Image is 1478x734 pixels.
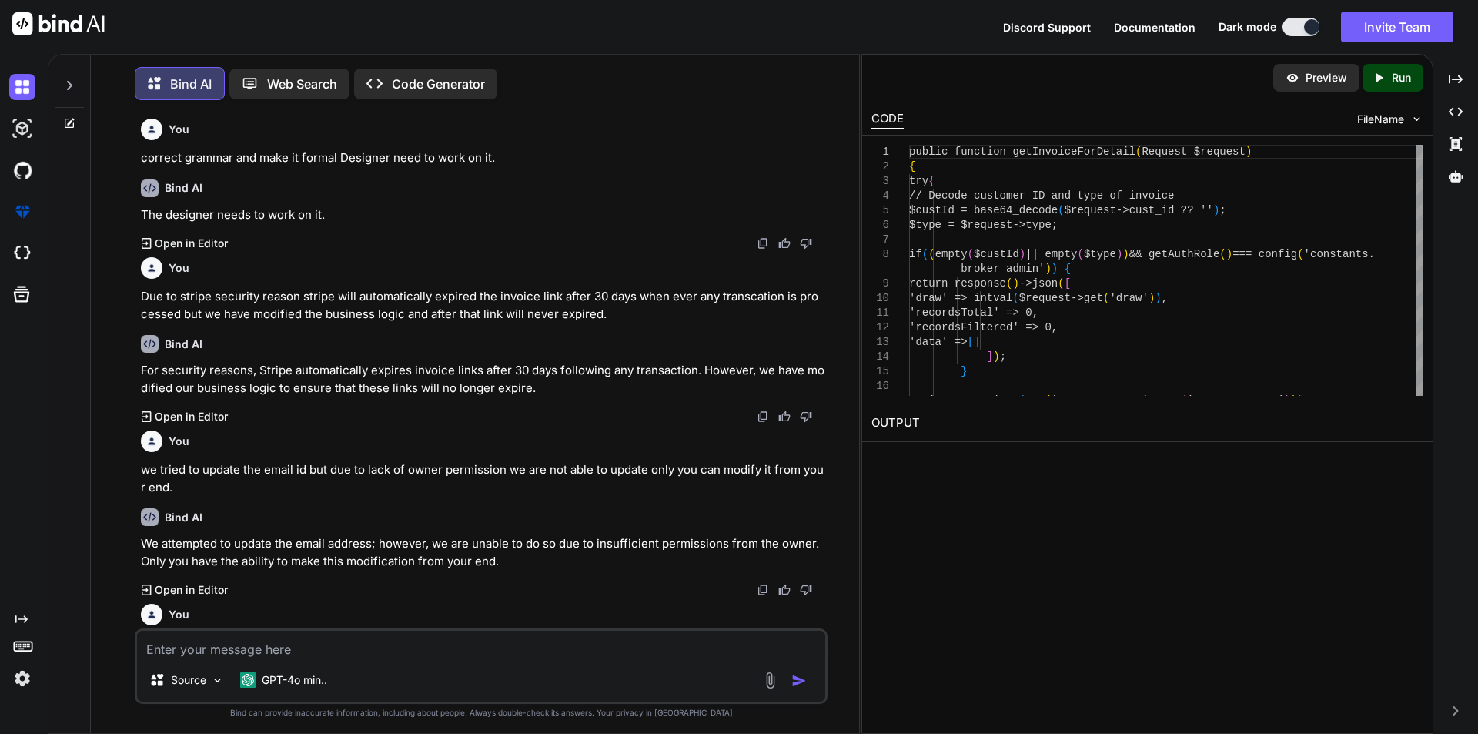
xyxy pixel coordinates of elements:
[1018,394,1025,407] span: (
[778,584,791,596] img: like
[871,335,889,350] div: 13
[871,320,889,335] div: 12
[1290,394,1296,407] span: )
[928,248,935,260] span: (
[141,362,824,397] p: For security reasons, Stripe automatically expires invoice links after 30 days following any tran...
[171,672,206,688] p: Source
[871,159,889,174] div: 2
[1103,292,1109,304] span: (
[1018,292,1102,304] span: $request->get
[1303,394,1309,407] span: ;
[974,248,1019,260] span: $custId
[871,203,889,218] div: 5
[1045,394,1051,407] span: (
[141,288,824,323] p: Due to stripe security reason stripe will automatically expired the invoice link after 30 days wh...
[1161,292,1167,304] span: ,
[909,189,1174,202] span: // Decode customer ID and type of invoice
[155,409,228,424] p: Open in Editor
[240,672,256,688] img: GPT-4o mini
[12,12,105,35] img: Bind AI
[961,365,967,377] span: }
[1006,277,1012,290] span: (
[169,607,189,622] h6: You
[909,204,1058,216] span: $custId = base64_decode
[1306,70,1347,85] p: Preview
[262,672,327,688] p: GPT-4o min..
[1114,19,1195,35] button: Documentation
[1052,394,1181,407] span: 'STRIPE_SECRET', env
[761,672,779,689] img: attachment
[800,237,812,250] img: dislike
[999,350,1005,363] span: ;
[9,199,35,225] img: premium
[871,189,889,203] div: 4
[909,175,928,187] span: try
[1058,204,1064,216] span: (
[267,75,337,93] p: Web Search
[757,237,769,250] img: copy
[1341,12,1453,42] button: Invite Team
[909,248,922,260] span: if
[1045,263,1051,275] span: )
[1064,263,1070,275] span: {
[1064,277,1070,290] span: [
[909,321,1058,333] span: 'recordsFiltered' => 0,
[1219,248,1226,260] span: (
[1003,19,1091,35] button: Discord Support
[909,160,915,173] span: {
[871,145,889,159] div: 1
[141,206,824,224] p: The designer needs to work on it.
[169,122,189,137] h6: You
[1058,277,1064,290] span: (
[871,247,889,262] div: 8
[155,236,228,251] p: Open in Editor
[141,149,824,167] p: correct grammar and make it formal Designer need to work on it.
[1392,70,1411,85] p: Run
[1135,146,1142,158] span: (
[1284,394,1290,407] span: )
[1025,248,1077,260] span: || empty
[9,665,35,692] img: settings
[1109,292,1148,304] span: 'draw'
[141,535,824,570] p: We attempted to update the email address; however, we are unable to do so due to insufficient per...
[909,307,1038,319] span: 'recordsTotal' => 0,
[909,394,1019,407] span: Stripe::setApiKey
[1297,248,1303,260] span: (
[9,157,35,183] img: githubDark
[1357,112,1404,127] span: FileName
[1155,292,1161,304] span: )
[871,291,889,306] div: 10
[967,336,973,348] span: [
[974,336,980,348] span: ]
[909,277,1006,290] span: return response
[141,461,824,496] p: we tried to update the email id but due to lack of owner permission we are not able to update onl...
[778,237,791,250] img: like
[1232,248,1297,260] span: === config
[921,248,928,260] span: (
[169,434,189,449] h6: You
[935,248,967,260] span: empty
[165,180,202,196] h6: Bind AI
[1084,248,1116,260] span: $type
[800,584,812,596] img: dislike
[1219,19,1276,35] span: Dark mode
[871,364,889,379] div: 15
[1025,394,1045,407] span: env
[909,219,1058,231] span: $type = $request->type;
[1003,21,1091,34] span: Discord Support
[1213,204,1219,216] span: )
[1114,21,1195,34] span: Documentation
[871,174,889,189] div: 3
[928,175,935,187] span: {
[1181,394,1187,407] span: (
[967,248,973,260] span: (
[155,582,228,598] p: Open in Editor
[909,292,1012,304] span: 'draw' => intval
[165,510,202,525] h6: Bind AI
[871,394,889,408] div: 17
[392,75,485,93] p: Code Generator
[169,260,189,276] h6: You
[1077,248,1083,260] span: (
[170,75,212,93] p: Bind AI
[1286,71,1299,85] img: preview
